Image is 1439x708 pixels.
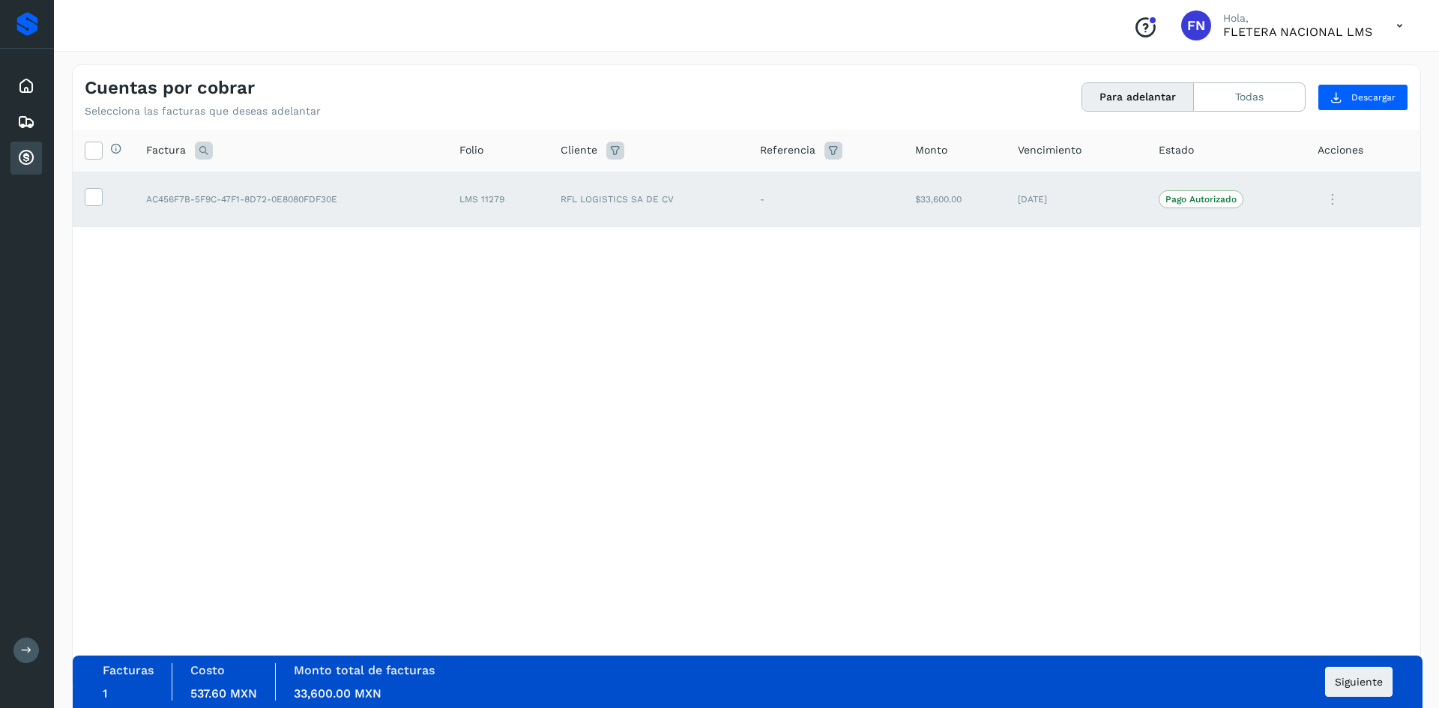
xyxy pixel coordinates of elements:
p: Pago Autorizado [1165,194,1237,205]
span: Factura [146,142,186,158]
p: FLETERA NACIONAL LMS [1223,25,1372,39]
span: 537.60 MXN [190,686,257,701]
p: Selecciona las facturas que deseas adelantar [85,105,321,118]
td: RFL LOGISTICS SA DE CV [549,172,749,227]
span: Siguiente [1335,677,1383,687]
span: Monto [915,142,947,158]
span: Vencimiento [1018,142,1081,158]
button: Siguiente [1325,667,1393,697]
td: $33,600.00 [903,172,1006,227]
label: Facturas [103,663,154,677]
div: Inicio [10,70,42,103]
label: Costo [190,663,225,677]
span: Cliente [561,142,597,158]
span: Descargar [1351,91,1396,104]
div: Embarques [10,106,42,139]
span: Estado [1159,142,1194,158]
h4: Cuentas por cobrar [85,77,255,99]
span: Folio [459,142,483,158]
button: Para adelantar [1082,83,1194,111]
span: 33,600.00 MXN [294,686,381,701]
button: Descargar [1318,84,1408,111]
td: AC456F7B-5F9C-47F1-8D72-0E8080FDF30E [134,172,447,227]
td: - [748,172,903,227]
span: 1 [103,686,107,701]
span: Acciones [1318,142,1363,158]
td: [DATE] [1006,172,1147,227]
div: Cuentas por cobrar [10,142,42,175]
td: LMS 11279 [447,172,548,227]
p: Hola, [1223,12,1372,25]
label: Monto total de facturas [294,663,435,677]
span: Referencia [760,142,815,158]
button: Todas [1194,83,1305,111]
